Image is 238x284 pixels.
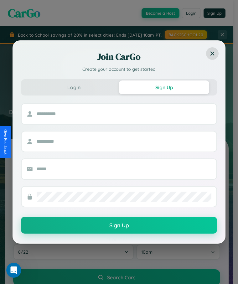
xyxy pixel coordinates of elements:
[21,66,217,73] p: Create your account to get started
[6,263,21,278] iframe: Intercom live chat
[119,80,209,94] button: Sign Up
[21,50,217,63] h2: Join CarGo
[3,129,8,155] div: Give Feedback
[29,80,119,94] button: Login
[21,217,217,234] button: Sign Up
